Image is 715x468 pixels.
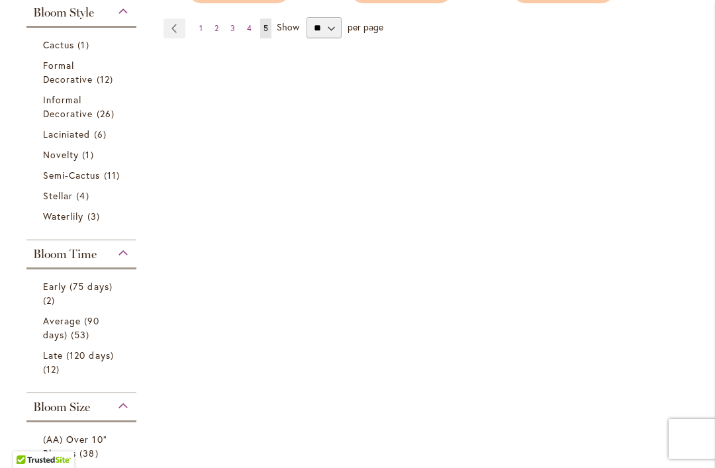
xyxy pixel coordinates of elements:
[215,23,218,33] span: 2
[43,127,123,141] a: Laciniated 6
[199,23,203,33] span: 1
[97,107,118,120] span: 26
[43,58,123,86] a: Formal Decorative 12
[277,21,299,33] span: Show
[43,38,74,51] span: Cactus
[10,421,47,458] iframe: Launch Accessibility Center
[43,349,114,361] span: Late (120 days)
[196,19,206,38] a: 1
[43,189,73,202] span: Stellar
[97,72,117,86] span: 12
[43,293,58,307] span: 2
[87,209,103,223] span: 3
[211,19,222,38] a: 2
[43,433,107,459] span: (AA) Over 10" Blooms
[33,400,90,414] span: Bloom Size
[43,128,91,140] span: Laciniated
[43,209,123,223] a: Waterlily 3
[43,93,93,120] span: Informal Decorative
[77,38,92,52] span: 1
[33,5,94,20] span: Bloom Style
[43,148,123,162] a: Novelty 1
[43,362,63,376] span: 12
[348,21,383,33] span: per page
[33,247,97,261] span: Bloom Time
[43,280,113,293] span: Early (75 days)
[43,314,123,342] a: Average (90 days) 53
[43,348,123,376] a: Late (120 days) 12
[43,38,123,52] a: Cactus 1
[76,189,92,203] span: 4
[43,210,83,222] span: Waterlily
[43,148,79,161] span: Novelty
[43,93,123,120] a: Informal Decorative 26
[43,169,101,181] span: Semi-Cactus
[263,23,268,33] span: 5
[43,59,93,85] span: Formal Decorative
[94,127,110,141] span: 6
[43,432,123,460] a: (AA) Over 10" Blooms 38
[82,148,97,162] span: 1
[79,446,101,460] span: 38
[43,279,123,307] a: Early (75 days) 2
[244,19,255,38] a: 4
[43,168,123,182] a: Semi-Cactus 11
[43,189,123,203] a: Stellar 4
[247,23,252,33] span: 4
[71,328,93,342] span: 53
[227,19,238,38] a: 3
[43,314,100,341] span: Average (90 days)
[104,168,123,182] span: 11
[230,23,235,33] span: 3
